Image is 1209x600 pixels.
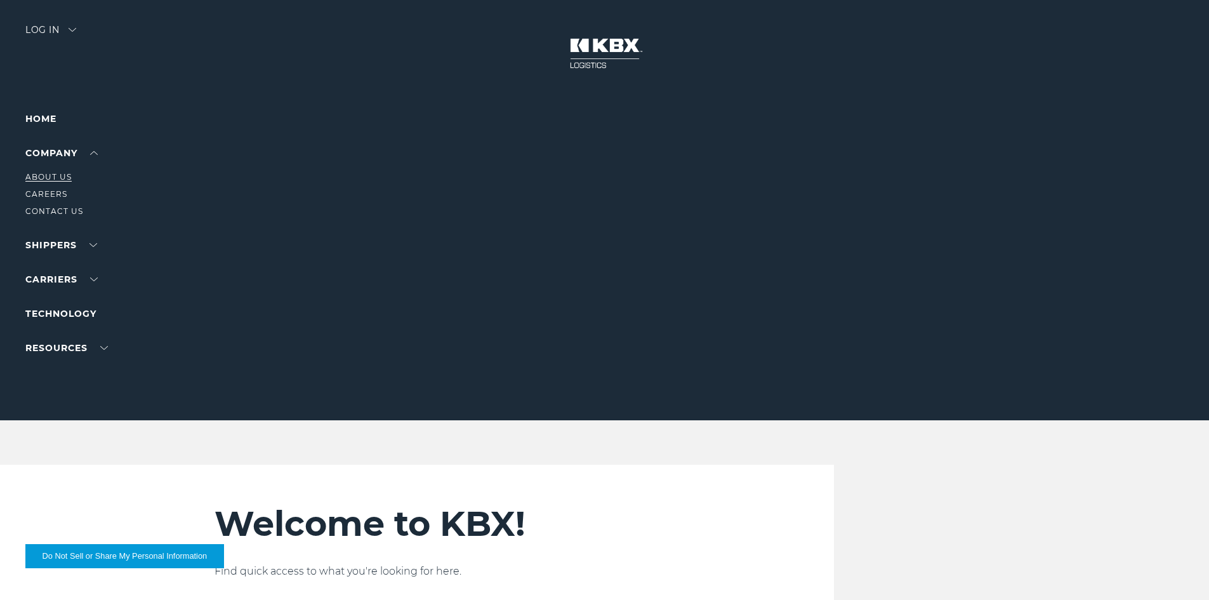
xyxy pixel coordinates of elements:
a: About Us [25,172,72,182]
a: Careers [25,189,67,199]
button: Do Not Sell or Share My Personal Information [25,544,224,568]
p: Find quick access to what you're looking for here. [215,564,758,579]
div: Log in [25,25,76,44]
h2: Welcome to KBX! [215,503,758,545]
img: kbx logo [557,25,652,81]
a: RESOURCES [25,342,108,354]
img: arrow [69,28,76,32]
a: Home [25,113,56,124]
a: Company [25,147,98,159]
a: Carriers [25,274,98,285]
a: Technology [25,308,96,319]
a: SHIPPERS [25,239,97,251]
a: Contact Us [25,206,83,216]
